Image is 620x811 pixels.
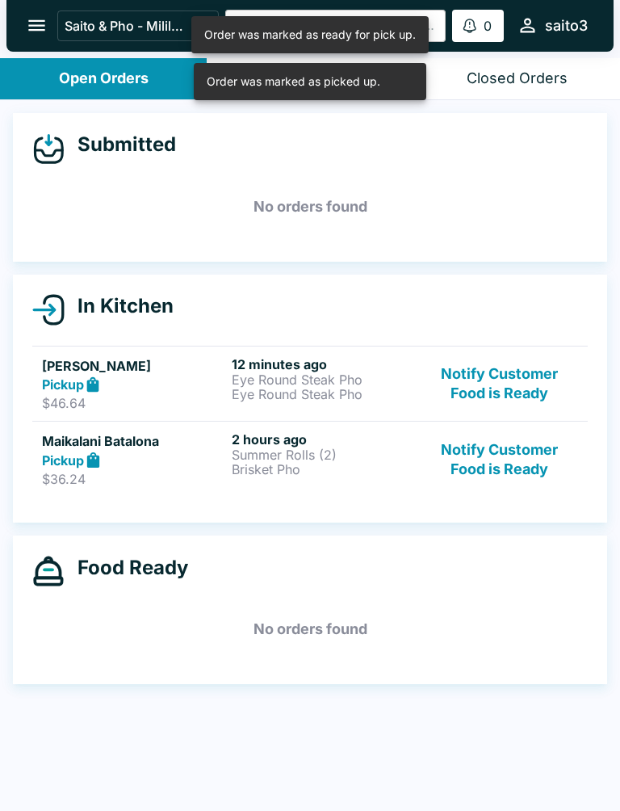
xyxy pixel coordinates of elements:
[232,356,415,372] h6: 12 minutes ago
[204,21,416,48] div: Order was marked as ready for pick up.
[232,372,415,387] p: Eye Round Steak Pho
[65,294,174,318] h4: In Kitchen
[232,448,415,462] p: Summer Rolls (2)
[467,69,568,88] div: Closed Orders
[207,68,380,95] div: Order was marked as picked up.
[42,376,84,393] strong: Pickup
[232,387,415,401] p: Eye Round Steak Pho
[232,462,415,477] p: Brisket Pho
[42,471,225,487] p: $36.24
[65,18,189,34] p: Saito & Pho - Mililani
[42,356,225,376] h5: [PERSON_NAME]
[32,421,588,497] a: Maikalani BatalonaPickup$36.242 hours agoSummer Rolls (2)Brisket PhoNotify Customer Food is Ready
[59,69,149,88] div: Open Orders
[42,395,225,411] p: $46.64
[65,132,176,157] h4: Submitted
[65,556,188,580] h4: Food Ready
[32,346,588,422] a: [PERSON_NAME]Pickup$46.6412 minutes agoEye Round Steak PhoEye Round Steak PhoNotify Customer Food...
[32,600,588,658] h5: No orders found
[484,18,492,34] p: 0
[42,431,225,451] h5: Maikalani Batalona
[421,431,578,487] button: Notify Customer Food is Ready
[545,16,588,36] div: saito3
[510,8,594,43] button: saito3
[57,11,219,41] button: Saito & Pho - Mililani
[232,431,415,448] h6: 2 hours ago
[42,452,84,469] strong: Pickup
[421,356,578,412] button: Notify Customer Food is Ready
[16,5,57,46] button: open drawer
[32,178,588,236] h5: No orders found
